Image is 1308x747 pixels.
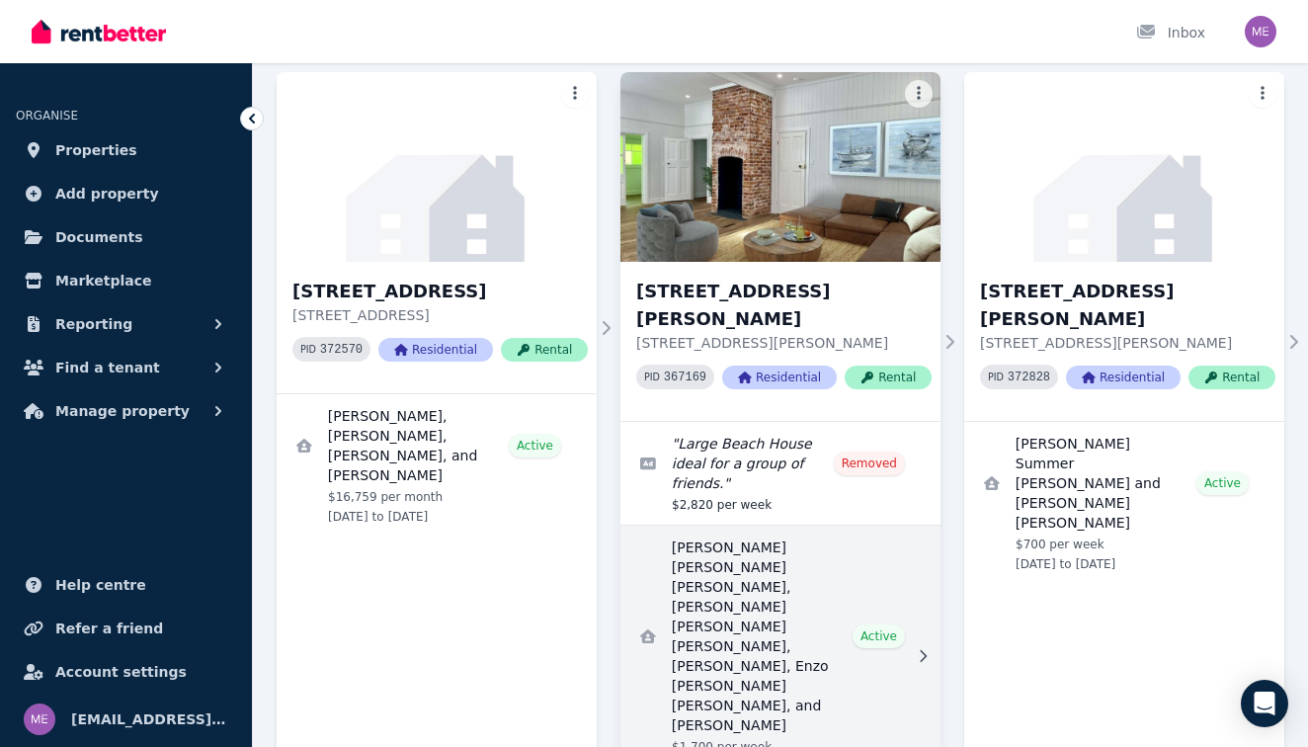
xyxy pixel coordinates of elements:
p: [STREET_ADDRESS] [292,305,588,325]
a: Account settings [16,652,236,692]
span: Rental [501,338,588,362]
img: 5 Ormond St, Bondi Beach [277,72,597,262]
h3: [STREET_ADDRESS][PERSON_NAME] [636,278,932,333]
a: 6 Wollumbin St, Byron Bay[STREET_ADDRESS][PERSON_NAME][STREET_ADDRESS][PERSON_NAME]PID 372828Resi... [964,72,1284,421]
span: [EMAIL_ADDRESS][DOMAIN_NAME] [71,707,228,731]
button: More options [905,80,933,108]
a: Refer a friend [16,609,236,648]
img: 6 Wollumbin St, Byron Bay [620,72,940,262]
a: Properties [16,130,236,170]
a: 6 Wollumbin St, Byron Bay[STREET_ADDRESS][PERSON_NAME][STREET_ADDRESS][PERSON_NAME]PID 367169Resi... [620,72,940,421]
span: Reporting [55,312,132,336]
span: Find a tenant [55,356,160,379]
button: More options [1249,80,1276,108]
span: Documents [55,225,143,249]
h3: [STREET_ADDRESS] [292,278,588,305]
button: Reporting [16,304,236,344]
h3: [STREET_ADDRESS][PERSON_NAME] [980,278,1275,333]
code: 372570 [320,343,363,357]
a: Edit listing: Large Beach House ideal for a group of friends. [620,422,940,525]
span: Rental [1188,366,1275,389]
span: Help centre [55,573,146,597]
span: ORGANISE [16,109,78,123]
span: Marketplace [55,269,151,292]
div: Inbox [1136,23,1205,42]
span: Rental [845,366,932,389]
a: Documents [16,217,236,257]
span: Properties [55,138,137,162]
img: melpol@hotmail.com [24,704,55,735]
span: Residential [378,338,493,362]
code: 367169 [664,371,706,384]
small: PID [300,344,316,355]
a: 5 Ormond St, Bondi Beach[STREET_ADDRESS][STREET_ADDRESS]PID 372570ResidentialRental [277,72,597,393]
span: Manage property [55,399,190,423]
a: Help centre [16,565,236,605]
img: RentBetter [32,17,166,46]
a: View details for Max Lassner, Jake McCuskey, Eddie Kane, and Ryan Ruland [277,394,597,537]
a: View details for Lucy Summer Mackenney and Matthew John Pile-Rowland [964,422,1284,584]
div: Open Intercom Messenger [1241,680,1288,727]
span: Add property [55,182,159,206]
img: melpol@hotmail.com [1245,16,1276,47]
code: 372828 [1008,371,1050,384]
small: PID [644,372,660,382]
small: PID [988,372,1004,382]
button: Manage property [16,391,236,431]
img: 6 Wollumbin St, Byron Bay [964,72,1284,262]
button: More options [561,80,589,108]
span: Account settings [55,660,187,684]
button: Find a tenant [16,348,236,387]
a: Marketplace [16,261,236,300]
p: [STREET_ADDRESS][PERSON_NAME] [980,333,1275,353]
span: Refer a friend [55,617,163,640]
span: Residential [722,366,837,389]
a: Add property [16,174,236,213]
span: Residential [1066,366,1181,389]
p: [STREET_ADDRESS][PERSON_NAME] [636,333,932,353]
